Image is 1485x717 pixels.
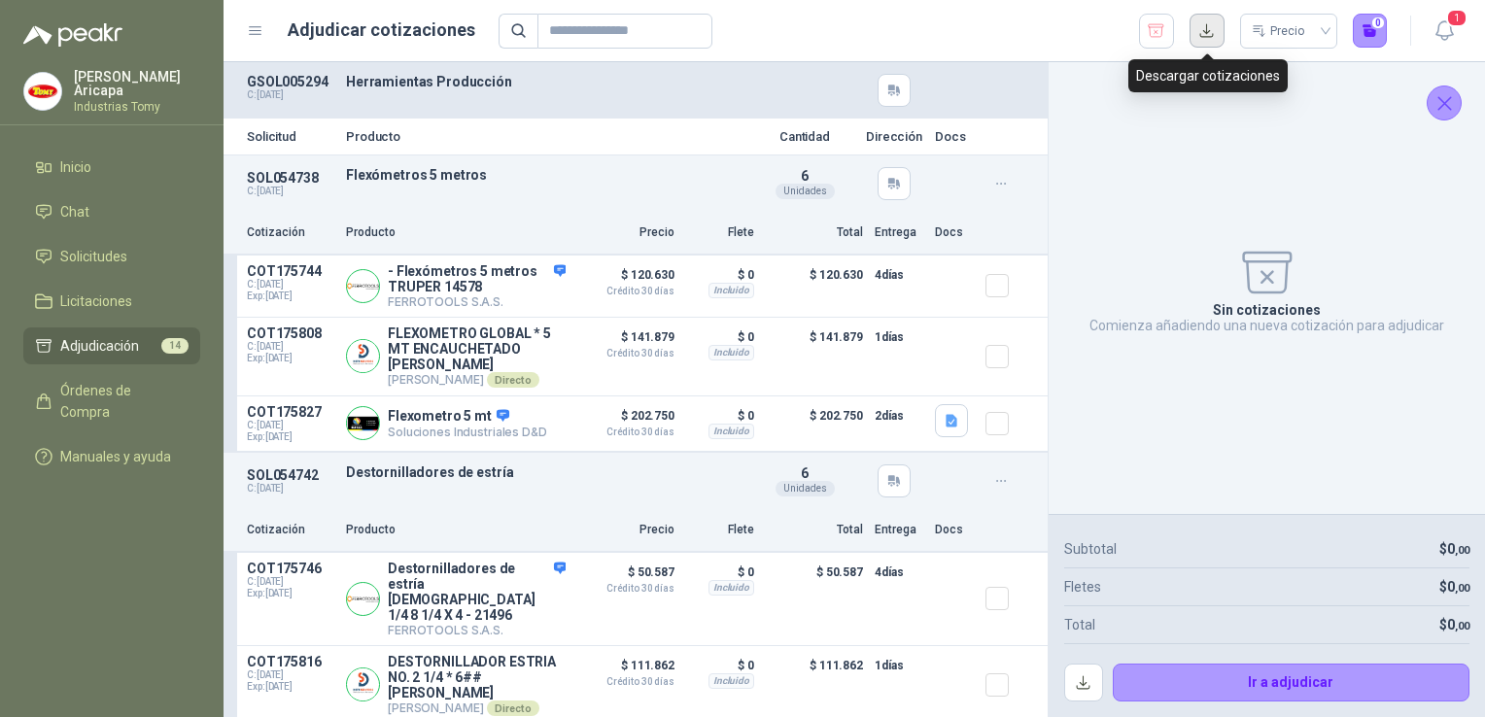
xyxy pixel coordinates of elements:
p: $ 202.750 [577,404,674,437]
p: Destornilladores de estría [DEMOGRAPHIC_DATA] 1/4 8 1/4 X 4 - 21496 [388,561,566,623]
p: $ 120.630 [577,263,674,296]
p: COT175746 [247,561,334,576]
p: Flete [686,223,754,242]
p: Entrega [875,521,923,539]
button: Ir a adjudicar [1113,664,1470,702]
p: $ 50.587 [577,561,674,594]
p: 1 días [875,654,923,677]
div: Precio [1252,17,1308,46]
button: 1 [1427,14,1462,49]
p: Producto [346,130,744,143]
p: COT175808 [247,325,334,341]
span: 6 [801,168,809,184]
span: Chat [60,201,89,222]
p: $ 141.879 [577,325,674,358]
p: Docs [935,223,974,242]
p: $ 111.862 [577,654,674,687]
span: 14 [161,338,189,354]
div: Incluido [708,345,754,360]
img: Company Logo [347,340,379,372]
div: Unidades [776,184,835,199]
p: Producto [346,223,566,242]
div: Incluido [708,580,754,596]
p: Solicitud [247,130,334,143]
div: Descargar cotizaciones [1128,59,1288,92]
span: Exp: [DATE] [247,290,334,302]
p: Herramientas Producción [346,74,744,89]
p: 2 días [875,404,923,427]
p: COT175827 [247,404,334,420]
span: ,00 [1455,620,1469,632]
p: C: [DATE] [247,89,334,101]
p: $ 111.862 [766,654,863,716]
p: $ 141.879 [766,325,863,388]
img: Company Logo [347,270,379,302]
img: Company Logo [24,73,61,110]
div: Unidades [776,481,835,496]
p: Fletes [1064,576,1101,597]
span: Solicitudes [60,246,127,267]
p: COT175816 [247,654,334,669]
button: 0 [1353,14,1388,49]
p: SOL054738 [247,170,334,186]
div: Directo [487,372,538,388]
span: C: [DATE] [247,669,334,681]
p: Precio [577,521,674,539]
p: Flete [686,521,754,539]
span: C: [DATE] [247,279,334,290]
span: Exp: [DATE] [247,431,334,443]
p: $ [1439,614,1469,635]
p: $ 50.587 [766,561,863,637]
span: 1 [1446,9,1468,27]
span: Inicio [60,156,91,178]
p: $ 0 [686,561,754,584]
p: Soluciones Industriales D&D [388,425,547,439]
p: Docs [935,521,974,539]
span: Exp: [DATE] [247,353,334,364]
img: Company Logo [347,407,379,439]
p: Total [1064,614,1095,635]
p: Producto [346,521,566,539]
span: C: [DATE] [247,576,334,588]
img: Company Logo [347,583,379,615]
a: Órdenes de Compra [23,372,200,430]
p: Subtotal [1064,538,1117,560]
p: FERROTOOLS S.A.S. [388,294,566,309]
p: Total [766,521,863,539]
span: ,00 [1455,582,1469,595]
p: 4 días [875,561,923,584]
a: Licitaciones [23,283,200,320]
p: Sin cotizaciones [1213,302,1321,318]
p: Destornilladores de estría [346,464,744,480]
p: $ 0 [686,404,754,427]
p: 1 días [875,325,923,349]
span: Crédito 30 días [577,677,674,687]
button: Cerrar [1427,85,1462,120]
span: Crédito 30 días [577,349,674,358]
a: Chat [23,193,200,230]
span: Crédito 30 días [577,287,674,296]
p: Cotización [247,223,334,242]
p: Flexómetros 5 metros [346,167,744,183]
p: 4 días [875,263,923,287]
div: Directo [487,700,538,716]
span: Adjudicación [60,335,139,357]
p: Precio [577,223,674,242]
p: $ 0 [686,654,754,677]
span: C: [DATE] [247,420,334,431]
p: $ 0 [686,263,754,287]
a: Solicitudes [23,238,200,275]
p: Cotización [247,521,334,539]
p: Total [766,223,863,242]
span: Crédito 30 días [577,427,674,437]
h1: Adjudicar cotizaciones [288,17,475,44]
span: 0 [1447,541,1469,557]
p: C: [DATE] [247,186,334,197]
p: GSOL005294 [247,74,334,89]
p: Entrega [875,223,923,242]
p: $ [1439,538,1469,560]
div: Incluido [708,424,754,439]
p: Cantidad [756,130,853,143]
span: 0 [1447,617,1469,632]
p: [PERSON_NAME] Aricapa [74,70,200,97]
